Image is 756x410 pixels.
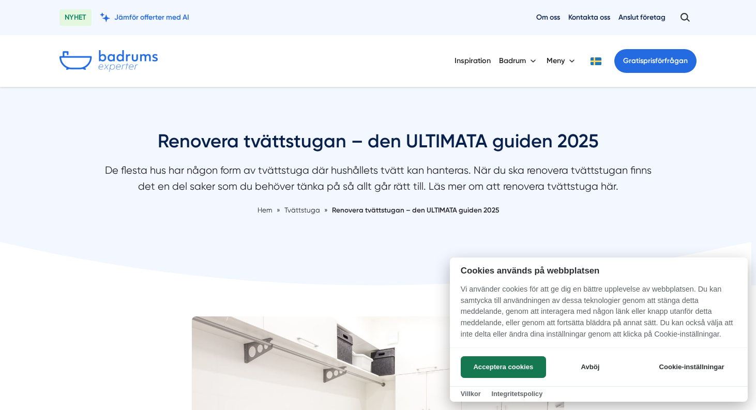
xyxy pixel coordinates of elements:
[491,390,542,398] a: Integritetspolicy
[461,356,546,378] button: Acceptera cookies
[646,356,737,378] button: Cookie-inställningar
[461,390,481,398] a: Villkor
[549,356,631,378] button: Avböj
[450,284,748,347] p: Vi använder cookies för att ge dig en bättre upplevelse av webbplatsen. Du kan samtycka till anvä...
[450,266,748,276] h2: Cookies används på webbplatsen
